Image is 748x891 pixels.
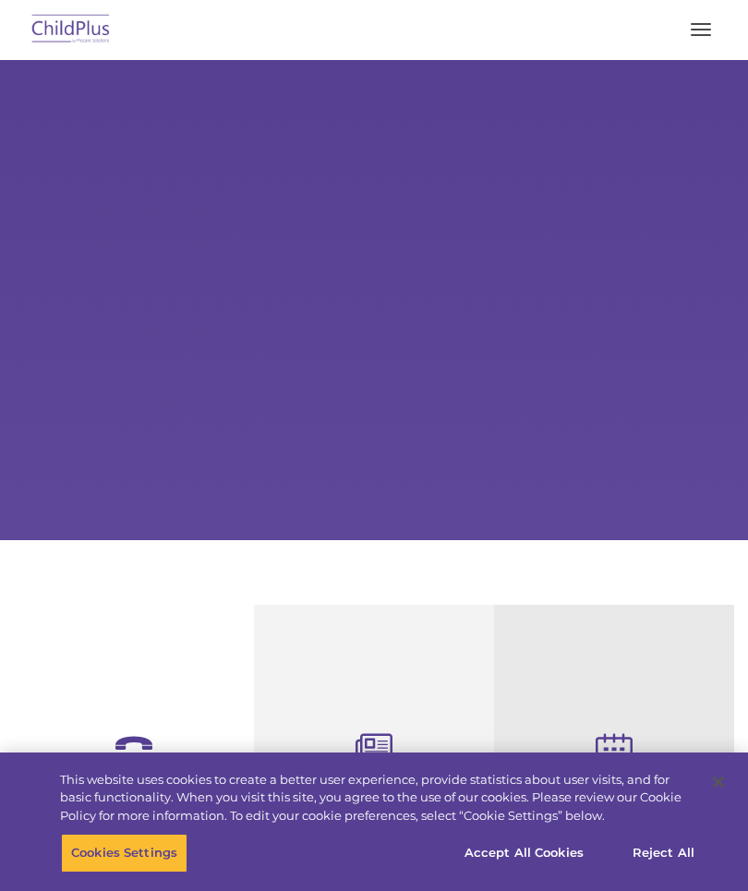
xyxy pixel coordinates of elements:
[454,834,594,873] button: Accept All Cookies
[28,8,115,52] img: ChildPlus by Procare Solutions
[606,834,721,873] button: Reject All
[698,762,739,802] button: Close
[61,834,187,873] button: Cookies Settings
[60,771,696,825] div: This website uses cookies to create a better user experience, provide statistics about user visit...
